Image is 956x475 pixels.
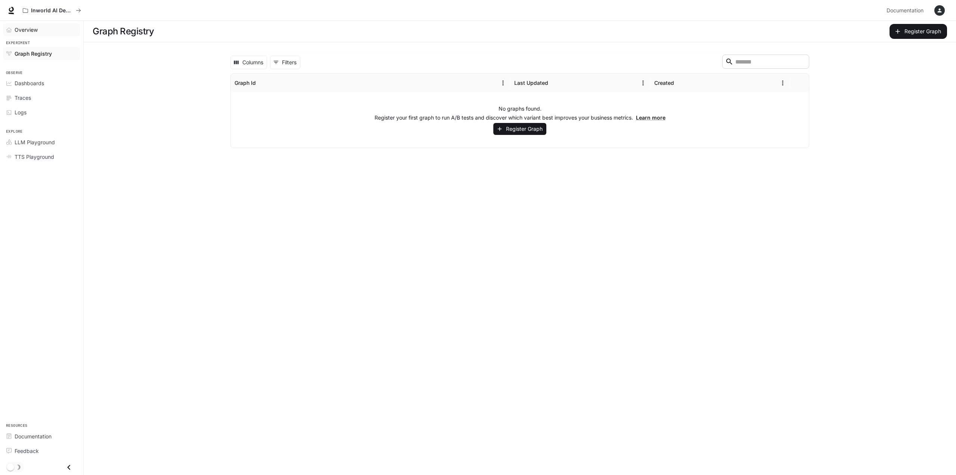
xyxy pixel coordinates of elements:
[93,24,154,39] h1: Graph Registry
[3,430,80,443] a: Documentation
[19,3,84,18] button: All workspaces
[499,105,541,112] p: No graphs found.
[637,77,649,89] button: Menu
[3,150,80,163] a: TTS Playground
[3,77,80,90] a: Dashboards
[3,106,80,119] a: Logs
[3,23,80,36] a: Overview
[235,80,256,86] div: Graph Id
[777,77,788,89] button: Menu
[884,3,929,18] a: Documentation
[722,55,809,70] div: Search
[15,447,39,455] span: Feedback
[15,138,55,146] span: LLM Playground
[15,108,27,116] span: Logs
[230,56,267,69] button: Select columns
[3,444,80,457] a: Feedback
[497,77,509,89] button: Menu
[375,114,665,121] p: Register your first graph to run A/B tests and discover which variant best improves your business...
[15,50,52,58] span: Graph Registry
[15,153,54,161] span: TTS Playground
[3,136,80,149] a: LLM Playground
[549,77,560,89] button: Sort
[493,123,546,135] button: Register Graph
[636,114,665,121] a: Learn more
[890,24,947,39] button: Register Graph
[3,47,80,60] a: Graph Registry
[15,432,52,440] span: Documentation
[887,6,924,15] span: Documentation
[3,91,80,104] a: Traces
[60,460,77,475] button: Close drawer
[514,80,548,86] div: Last Updated
[31,7,73,14] p: Inworld AI Demos
[270,56,300,69] button: Show filters
[654,80,674,86] div: Created
[15,79,44,87] span: Dashboards
[257,77,268,89] button: Sort
[7,463,14,471] span: Dark mode toggle
[675,77,686,89] button: Sort
[15,26,38,34] span: Overview
[15,94,31,102] span: Traces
